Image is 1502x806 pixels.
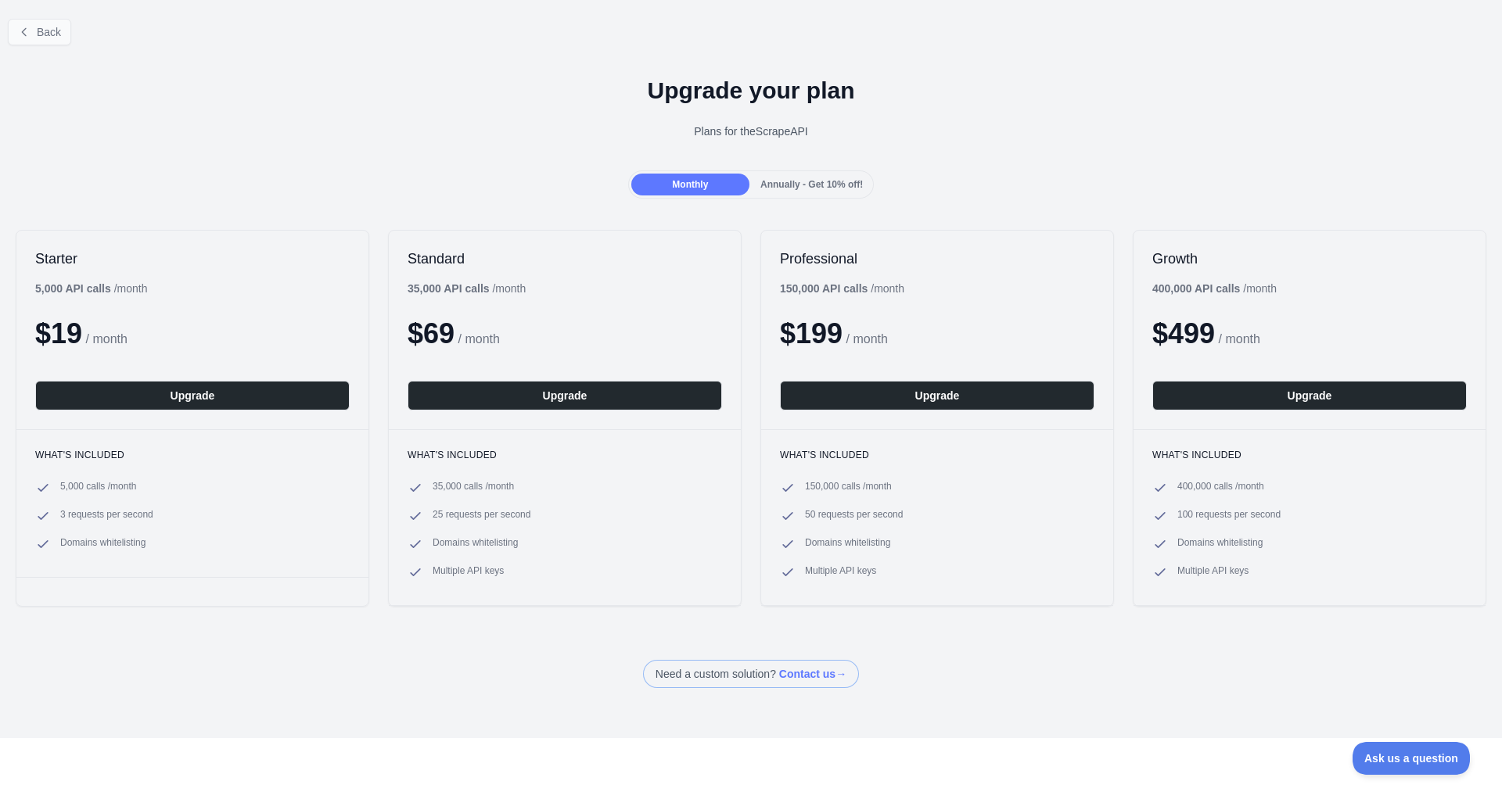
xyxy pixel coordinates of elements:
h2: Growth [1152,249,1467,268]
span: $ 199 [780,317,843,349]
h2: Standard [408,249,722,268]
iframe: Toggle Customer Support [1353,742,1471,775]
span: $ 499 [1152,317,1215,349]
div: / month [1152,281,1277,296]
div: / month [780,281,904,296]
b: 150,000 API calls [780,282,868,295]
h2: Professional [780,249,1094,268]
b: 400,000 API calls [1152,282,1240,295]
